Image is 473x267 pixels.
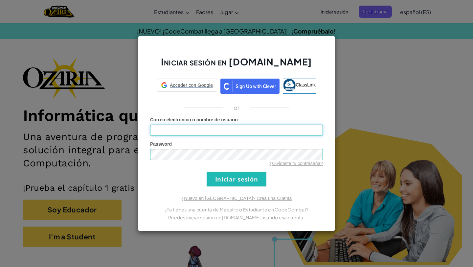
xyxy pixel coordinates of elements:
[234,104,240,111] p: or
[150,213,323,221] p: Puedes iniciar sesión en [DOMAIN_NAME] usando esa cuenta.
[150,56,323,75] h2: Iniciar sesión en [DOMAIN_NAME]
[150,141,172,147] span: Password
[170,82,213,88] span: Acceder con Google
[220,79,280,94] img: clever_sso_button@2x.png
[150,116,239,123] label: :
[150,117,238,122] span: Correo electrónico o nombre de usuario
[157,79,217,92] div: Acceder con Google
[207,172,266,186] input: Iniciar sesión
[269,161,323,166] a: ¿Olvidaste tu contraseña?
[283,79,296,91] img: classlink-logo-small.png
[181,196,292,201] a: ¿Nuevo en [GEOGRAPHIC_DATA]? Crea una Cuenta
[150,206,323,213] p: ¿Ya tienes una cuenta de Maestro o Estudiante en CodeCombat?
[157,79,217,94] a: Acceder con Google
[296,82,316,87] span: ClassLink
